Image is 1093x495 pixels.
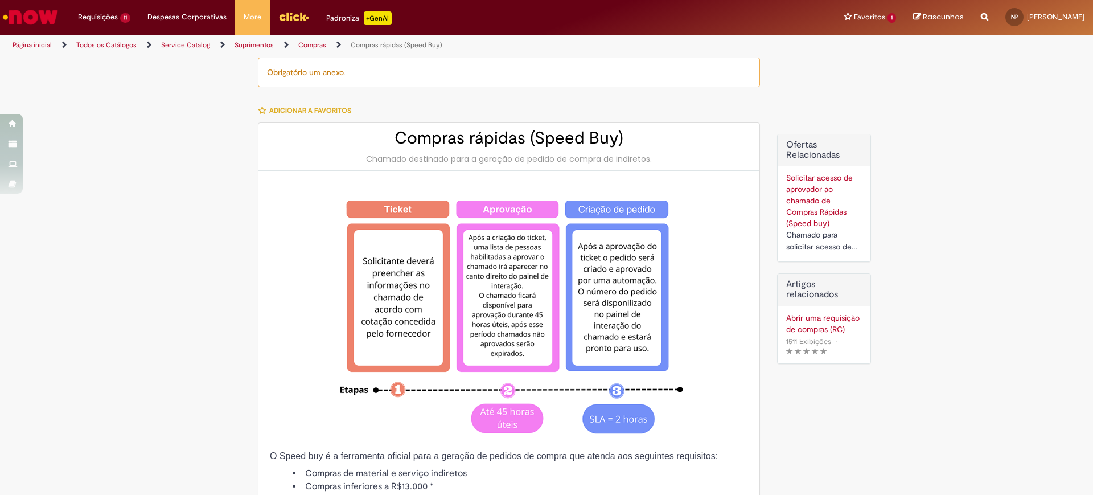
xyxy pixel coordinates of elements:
a: Abrir uma requisição de compras (RC) [786,312,862,335]
button: Adicionar a Favoritos [258,99,358,122]
h2: Compras rápidas (Speed Buy) [270,129,748,148]
span: Adicionar a Favoritos [269,106,351,115]
span: Requisições [78,11,118,23]
span: 1 [887,13,896,23]
div: Chamado destinado para a geração de pedido de compra de indiretos. [270,153,748,165]
div: Obrigatório um anexo. [258,58,760,87]
li: Compras de material e serviço indiretos [293,467,748,480]
h2: Ofertas Relacionadas [786,140,862,160]
span: NP [1011,13,1018,21]
a: Página inicial [13,40,52,50]
div: Ofertas Relacionadas [777,134,871,262]
a: Compras rápidas (Speed Buy) [351,40,442,50]
span: 1511 Exibições [786,337,831,346]
p: +GenAi [364,11,392,25]
span: Rascunhos [923,11,964,22]
span: 11 [120,13,130,23]
h3: Artigos relacionados [786,280,862,300]
a: Compras [298,40,326,50]
a: Service Catalog [161,40,210,50]
ul: Trilhas de página [9,35,720,56]
a: Solicitar acesso de aprovador ao chamado de Compras Rápidas (Speed buy) [786,173,853,228]
span: O Speed buy é a ferramenta oficial para a geração de pedidos de compra que atenda aos seguintes r... [270,451,718,461]
span: More [244,11,261,23]
div: Padroniza [326,11,392,25]
img: click_logo_yellow_360x200.png [278,8,309,25]
span: Despesas Corporativas [147,11,227,23]
span: [PERSON_NAME] [1027,12,1084,22]
img: ServiceNow [1,6,60,28]
span: • [833,334,840,349]
div: Chamado para solicitar acesso de aprovador ao ticket de Speed buy [786,229,862,253]
a: Suprimentos [235,40,274,50]
a: Rascunhos [913,12,964,23]
li: Compras inferiores a R$13.000 * [293,480,748,493]
span: Favoritos [854,11,885,23]
a: Todos os Catálogos [76,40,137,50]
